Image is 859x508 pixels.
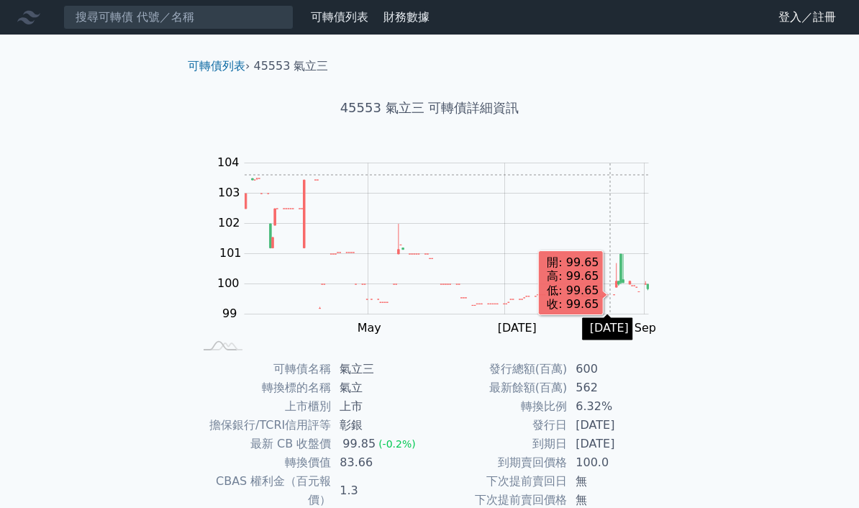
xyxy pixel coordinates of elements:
tspan: Sep [635,321,656,335]
li: › [188,58,250,75]
td: 600 [567,360,665,378]
a: 可轉債列表 [188,59,245,73]
td: 6.32% [567,397,665,416]
td: 最新餘額(百萬) [429,378,567,397]
g: Chart [210,155,671,335]
li: 45553 氣立三 [254,58,329,75]
td: 最新 CB 收盤價 [194,435,331,453]
td: 發行日 [429,416,567,435]
tspan: 100 [217,276,240,290]
td: 83.66 [331,453,429,472]
tspan: [DATE] [498,321,537,335]
td: 氣立三 [331,360,429,378]
tspan: May [358,321,381,335]
td: 下次提前賣回日 [429,472,567,491]
td: 發行總額(百萬) [429,360,567,378]
td: 轉換標的名稱 [194,378,331,397]
input: 搜尋可轉債 代號／名稱 [63,5,294,30]
td: 氣立 [331,378,429,397]
tspan: 104 [217,155,240,169]
td: 到期日 [429,435,567,453]
div: 99.85 [340,435,378,453]
td: 562 [567,378,665,397]
td: [DATE] [567,416,665,435]
span: (-0.2%) [378,438,416,450]
td: 轉換價值 [194,453,331,472]
a: 登入／註冊 [767,6,847,29]
td: 可轉債名稱 [194,360,331,378]
h1: 45553 氣立三 可轉債詳細資訊 [176,98,683,118]
a: 可轉債列表 [311,10,368,24]
td: 100.0 [567,453,665,472]
td: 上市 [331,397,429,416]
tspan: 102 [218,216,240,230]
td: [DATE] [567,435,665,453]
td: 擔保銀行/TCRI信用評等 [194,416,331,435]
td: 上市櫃別 [194,397,331,416]
td: 無 [567,472,665,491]
td: 轉換比例 [429,397,567,416]
a: 財務數據 [383,10,429,24]
td: 彰銀 [331,416,429,435]
td: 到期賣回價格 [429,453,567,472]
tspan: 101 [219,246,242,260]
tspan: 99 [222,307,237,320]
tspan: 103 [218,186,240,199]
